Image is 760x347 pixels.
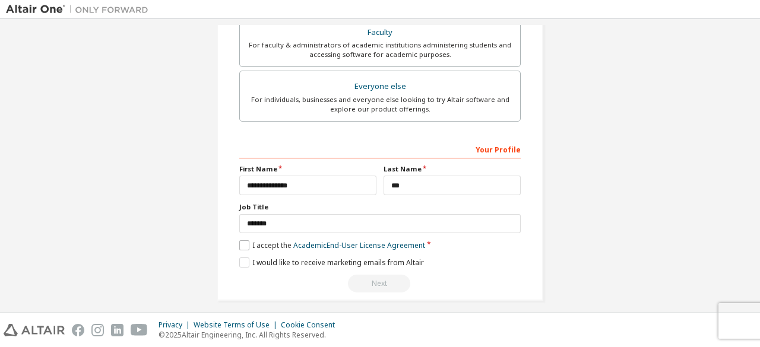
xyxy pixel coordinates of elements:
[247,24,513,41] div: Faculty
[384,164,521,174] label: Last Name
[247,40,513,59] div: For faculty & administrators of academic institutions administering students and accessing softwa...
[111,324,123,336] img: linkedin.svg
[247,95,513,114] div: For individuals, businesses and everyone else looking to try Altair software and explore our prod...
[4,324,65,336] img: altair_logo.svg
[239,275,521,292] div: Read and acccept EULA to continue
[239,139,521,158] div: Your Profile
[131,324,148,336] img: youtube.svg
[239,257,424,268] label: I would like to receive marketing emails from Altair
[239,202,521,212] label: Job Title
[239,164,376,174] label: First Name
[6,4,154,15] img: Altair One
[194,320,281,330] div: Website Terms of Use
[91,324,104,336] img: instagram.svg
[281,320,342,330] div: Cookie Consent
[159,330,342,340] p: © 2025 Altair Engineering, Inc. All Rights Reserved.
[247,78,513,95] div: Everyone else
[293,240,425,250] a: Academic End-User License Agreement
[159,320,194,330] div: Privacy
[239,240,425,250] label: I accept the
[72,324,84,336] img: facebook.svg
